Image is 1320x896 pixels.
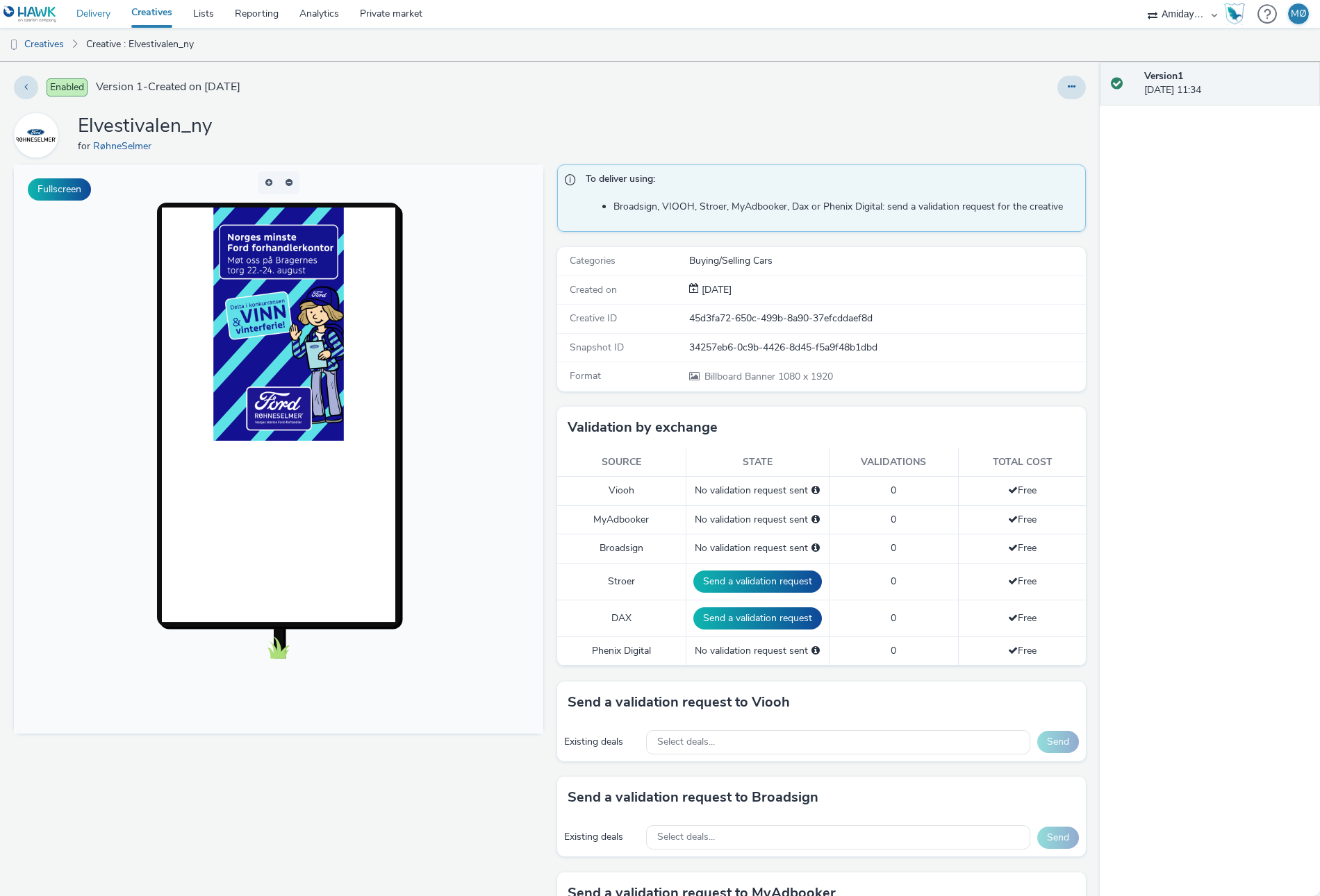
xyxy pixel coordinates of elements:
[568,692,790,713] h3: Send a validation request to Viooh
[96,79,240,95] span: Version 1 - Created on [DATE]
[891,541,896,555] span: 0
[1037,827,1079,849] button: Send
[811,644,820,658] div: Please select a deal below and click on Send to send a validation request to Phenix Digital.
[28,178,91,201] button: Fullscreen
[891,484,896,497] span: 0
[1008,513,1037,526] span: Free
[703,370,833,383] span: 1080 x 1920
[693,607,822,629] button: Send a validation request
[16,115,56,155] img: RøhneSelmer
[1291,3,1307,24] div: MØ
[564,830,640,844] div: Existing deals
[1224,3,1245,25] img: Hawk Academy
[891,575,896,588] span: 0
[570,341,624,354] span: Snapshot ID
[570,312,617,325] span: Creative ID
[689,341,1085,355] div: 34257eb6-0c9b-4426-8d45-f5a9f48b1dbd
[1144,69,1309,98] div: [DATE] 11:34
[1008,484,1037,497] span: Free
[811,541,820,555] div: Please select a deal below and click on Send to send a validation request to Broadsign.
[78,140,93,153] span: for
[657,831,715,843] span: Select deals...
[657,736,715,748] span: Select deals...
[557,477,686,505] td: Viooh
[891,644,896,657] span: 0
[47,78,88,96] span: Enabled
[1037,731,1079,753] button: Send
[557,534,686,563] td: Broadsign
[1008,644,1037,657] span: Free
[570,283,617,296] span: Created on
[704,370,778,383] span: Billboard Banner
[693,513,822,527] div: No validation request sent
[78,113,212,140] h1: Elvestivalen_ny
[693,644,822,658] div: No validation request sent
[699,283,732,296] span: [DATE]
[1008,541,1037,555] span: Free
[1008,611,1037,625] span: Free
[586,172,1072,190] span: To deliver using:
[93,140,157,153] a: RøhneSelmer
[564,735,640,749] div: Existing deals
[568,787,818,808] h3: Send a validation request to Broadsign
[568,417,718,438] h3: Validation by exchange
[3,6,57,23] img: undefined Logo
[689,312,1085,326] div: 45d3fa72-650c-499b-8a90-37efcddaef8d
[689,254,1085,268] div: Buying/Selling Cars
[557,505,686,534] td: MyAdbooker
[14,128,64,142] a: RøhneSelmer
[557,600,686,636] td: DAX
[79,28,201,61] a: Creative : Elvestivalen_ny
[693,484,822,498] div: No validation request sent
[557,636,686,665] td: Phenix Digital
[1008,575,1037,588] span: Free
[7,38,21,52] img: dooh
[959,448,1087,477] th: Total cost
[829,448,958,477] th: Validations
[693,541,822,555] div: No validation request sent
[557,448,686,477] th: Source
[557,563,686,600] td: Stroer
[693,570,822,593] button: Send a validation request
[570,254,616,267] span: Categories
[891,611,896,625] span: 0
[1224,3,1251,25] a: Hawk Academy
[199,43,330,276] img: Advertisement preview
[1144,69,1183,83] strong: Version 1
[613,200,1079,214] li: Broadsign, VIOOH, Stroer, MyAdbooker, Dax or Phenix Digital: send a validation request for the cr...
[811,513,820,527] div: Please select a deal below and click on Send to send a validation request to MyAdbooker.
[811,484,820,498] div: Please select a deal below and click on Send to send a validation request to Viooh.
[891,513,896,526] span: 0
[699,283,732,297] div: Creation 21 August 2025, 11:34
[686,448,829,477] th: State
[570,369,601,382] span: Format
